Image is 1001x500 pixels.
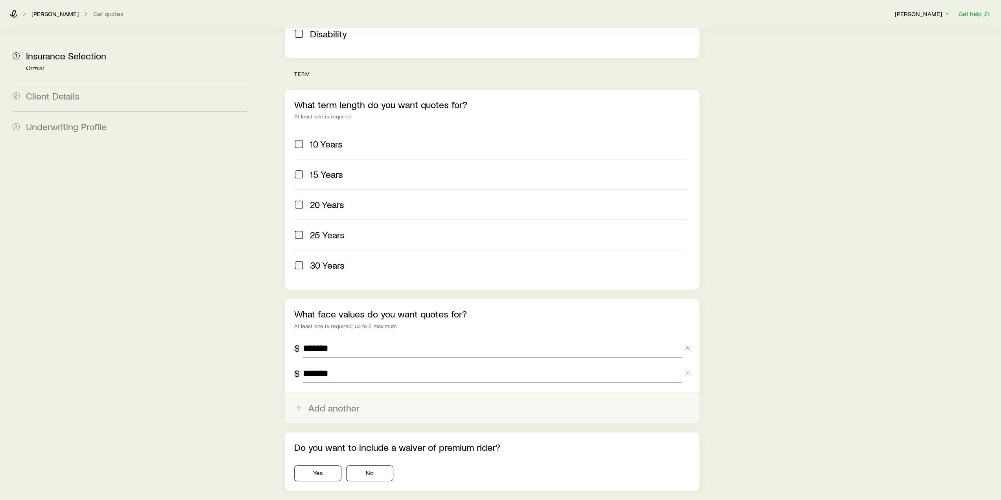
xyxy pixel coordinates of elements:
input: 25 Years [295,231,303,239]
span: 25 Years [310,229,345,240]
p: term [294,71,699,77]
button: [PERSON_NAME] [894,9,952,19]
span: 3 [13,123,20,130]
span: Disability [310,28,347,39]
button: Add another [285,393,699,423]
input: 20 Years [295,201,303,208]
button: No [346,465,393,481]
p: Do you want to include a waiver of premium rider? [294,442,689,453]
p: What term length do you want quotes for? [294,99,689,110]
input: 30 Years [295,261,303,269]
span: 2 [13,92,20,100]
input: Disability [295,30,303,38]
span: 1 [13,52,20,59]
input: 10 Years [295,140,303,148]
span: 20 Years [310,199,344,210]
p: Current [26,65,247,71]
button: Yes [294,465,341,481]
input: 15 Years [295,170,303,178]
div: $ [294,368,300,379]
p: [PERSON_NAME] [895,10,951,18]
div: At least one is required; up to 5 maximum [294,323,689,329]
span: 30 Years [310,260,345,271]
span: Insurance Selection [26,50,106,61]
label: What face values do you want quotes for? [294,308,467,319]
span: 15 Years [310,169,343,180]
span: Client Details [26,90,79,101]
div: $ [294,343,300,354]
span: Underwriting Profile [26,121,107,132]
button: Get quotes [93,10,124,18]
div: At least one is required [294,113,689,120]
span: 10 Years [310,138,343,149]
p: [PERSON_NAME] [31,10,79,18]
button: Get help [958,9,992,18]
